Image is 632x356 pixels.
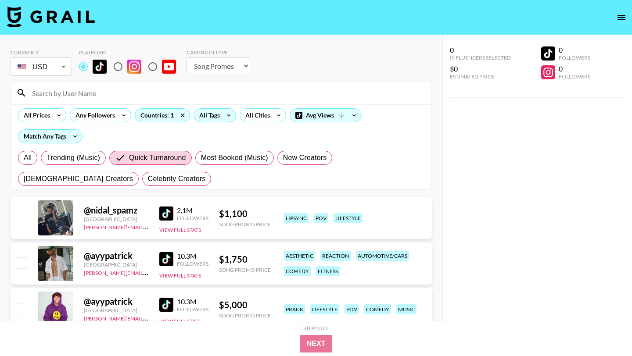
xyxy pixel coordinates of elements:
span: New Creators [283,153,327,163]
div: Followers [177,306,208,313]
div: lifestyle [334,213,363,223]
a: [PERSON_NAME][EMAIL_ADDRESS][DOMAIN_NAME] [84,313,214,322]
div: 2.1M [177,206,208,215]
img: TikTok [159,206,173,221]
div: [GEOGRAPHIC_DATA] [84,307,149,313]
div: [GEOGRAPHIC_DATA] [84,261,149,268]
div: $ 1,100 [219,208,271,219]
div: prank [284,304,305,314]
div: Followers [177,260,208,267]
button: open drawer [613,9,630,26]
div: @ ayypatrick [84,250,149,261]
button: View Full Stats [159,227,201,233]
div: Currency [11,49,72,56]
div: comedy [284,266,311,276]
div: Followers [559,73,590,80]
span: Celebrity Creators [148,174,206,184]
span: [DEMOGRAPHIC_DATA] Creators [24,174,133,184]
div: Estimated Price [450,73,511,80]
div: USD [12,59,70,75]
div: Campaign Type [187,49,250,56]
span: Quick Turnaround [129,153,186,163]
img: TikTok [159,298,173,312]
div: Avg Views [290,109,361,122]
img: TikTok [93,60,107,74]
div: 10.3M [177,252,208,260]
div: $ 5,000 [219,299,271,310]
div: $ 1,750 [219,254,271,265]
div: Followers [177,215,208,221]
img: YouTube [162,60,176,74]
div: music [396,304,417,314]
div: 0 [559,46,590,54]
span: Trending (Music) [47,153,100,163]
div: @ ayypatrick [84,296,149,307]
div: All Tags [194,109,222,122]
img: Grail Talent [7,6,95,27]
iframe: Drift Widget Chat Controller [588,312,621,345]
a: [PERSON_NAME][EMAIL_ADDRESS][DOMAIN_NAME] [84,268,214,276]
div: @ nidal_spamz [84,205,149,216]
a: [PERSON_NAME][EMAIL_ADDRESS][DOMAIN_NAME] [84,222,214,231]
div: pov [345,304,359,314]
div: $0 [450,64,511,73]
div: fitness [316,266,340,276]
div: Song Promo Price [219,221,271,228]
div: All Cities [240,109,272,122]
div: reaction [320,251,351,261]
div: Song Promo Price [219,267,271,273]
span: Most Booked (Music) [201,153,268,163]
button: Next [300,335,333,352]
img: TikTok [159,252,173,266]
div: Any Followers [70,109,117,122]
div: All Prices [18,109,52,122]
div: Countries: 1 [135,109,190,122]
div: pov [314,213,328,223]
img: Instagram [127,60,141,74]
div: 0 [450,46,511,54]
button: View Full Stats [159,318,201,324]
span: All [24,153,32,163]
div: 10.3M [177,297,208,306]
div: lifestyle [310,304,339,314]
div: aesthetic [284,251,315,261]
div: Followers [559,54,590,61]
div: lipsync [284,213,309,223]
div: Platform [79,49,183,56]
div: Step 1 of 2 [303,325,329,331]
div: comedy [364,304,391,314]
div: Influencers Selected [450,54,511,61]
button: View Full Stats [159,272,201,279]
div: 0 [559,64,590,73]
div: Match Any Tags [18,130,82,143]
div: Song Promo Price [219,312,271,319]
div: automotive/cars [356,251,409,261]
div: [GEOGRAPHIC_DATA] [84,216,149,222]
input: Search by User Name [27,86,426,100]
